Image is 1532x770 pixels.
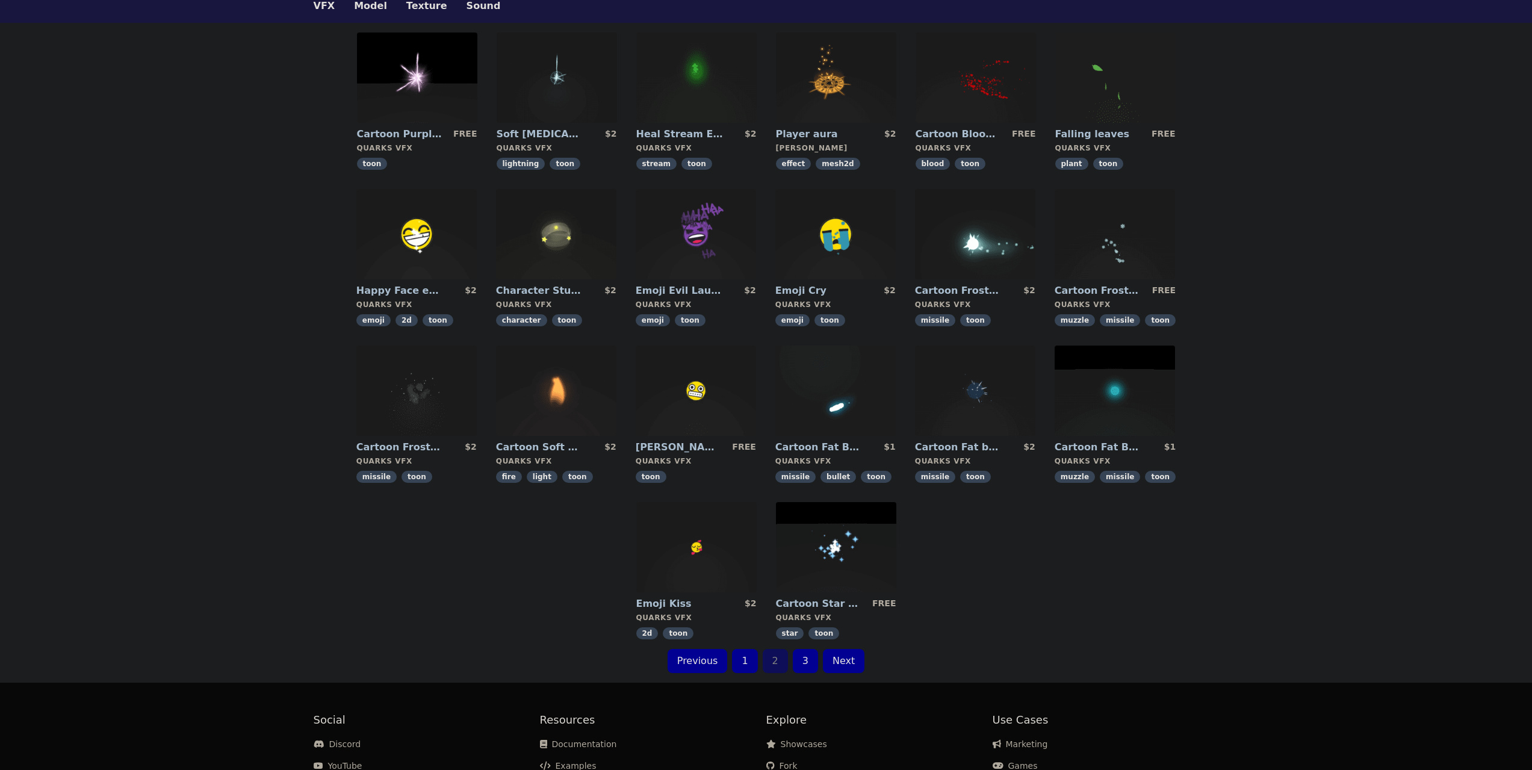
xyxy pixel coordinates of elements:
[496,284,583,297] a: Character Stun Effect
[636,284,722,297] a: Emoji Evil Laugh
[915,441,1002,454] a: Cartoon Fat bullet explosion
[732,649,757,673] a: 1
[1023,441,1035,454] div: $2
[872,597,896,610] div: FREE
[745,597,756,610] div: $2
[745,128,756,141] div: $2
[668,649,728,673] a: Previous
[395,314,418,326] span: 2d
[465,284,476,297] div: $2
[681,158,712,170] span: toon
[604,441,616,454] div: $2
[357,143,477,153] div: Quarks VFX
[356,346,477,436] img: imgAlt
[1100,314,1140,326] span: missile
[1152,284,1176,297] div: FREE
[993,739,1048,749] a: Marketing
[915,314,955,326] span: missile
[916,143,1036,153] div: Quarks VFX
[1055,189,1175,279] img: imgAlt
[1055,284,1141,297] a: Cartoon Frost Missile Muzzle Flash
[776,613,896,623] div: Quarks VFX
[1055,346,1175,436] img: imgAlt
[960,471,991,483] span: toon
[496,300,616,309] div: Quarks VFX
[1055,441,1141,454] a: Cartoon Fat Bullet Muzzle Flash
[766,712,993,728] h2: Explore
[732,441,755,454] div: FREE
[636,128,723,141] a: Heal Stream Effect
[775,456,896,466] div: Quarks VFX
[636,613,757,623] div: Quarks VFX
[1055,300,1176,309] div: Quarks VFX
[775,441,862,454] a: Cartoon Fat Bullet
[1055,33,1176,123] img: imgAlt
[496,456,616,466] div: Quarks VFX
[356,441,443,454] a: Cartoon Frost Missile Explosion
[636,471,666,483] span: toon
[465,441,476,454] div: $2
[453,128,477,141] div: FREE
[775,189,896,279] img: imgAlt
[636,300,756,309] div: Quarks VFX
[675,314,706,326] span: toon
[356,471,397,483] span: missile
[915,456,1035,466] div: Quarks VFX
[540,712,766,728] h2: Resources
[960,314,991,326] span: toon
[527,471,557,483] span: light
[884,284,895,297] div: $2
[916,128,1002,141] a: Cartoon Blood Splash
[776,502,896,592] img: imgAlt
[776,158,811,170] span: effect
[423,314,453,326] span: toon
[636,33,757,123] img: imgAlt
[497,33,617,123] img: imgAlt
[497,128,583,141] a: Soft [MEDICAL_DATA]
[636,314,670,326] span: emoji
[776,597,863,610] a: Cartoon Star field
[497,143,617,153] div: Quarks VFX
[915,346,1035,436] img: imgAlt
[636,456,756,466] div: Quarks VFX
[562,471,593,483] span: toon
[1055,128,1142,141] a: Falling leaves
[496,441,583,454] a: Cartoon Soft CandleLight
[1093,158,1124,170] span: toon
[763,649,788,673] a: 2
[314,739,361,749] a: Discord
[1152,128,1175,141] div: FREE
[402,471,432,483] span: toon
[776,627,804,639] span: star
[356,284,443,297] a: Happy Face emoji
[955,158,985,170] span: toon
[605,128,616,141] div: $2
[540,739,617,749] a: Documentation
[356,456,477,466] div: Quarks VFX
[884,128,896,141] div: $2
[636,627,659,639] span: 2d
[1055,314,1095,326] span: muzzle
[550,158,580,170] span: toon
[775,300,896,309] div: Quarks VFX
[636,158,677,170] span: stream
[744,284,755,297] div: $2
[775,314,810,326] span: emoji
[636,346,756,436] img: imgAlt
[775,284,862,297] a: Emoji Cry
[636,441,722,454] a: [PERSON_NAME]
[663,627,693,639] span: toon
[356,314,391,326] span: emoji
[915,300,1035,309] div: Quarks VFX
[1055,158,1088,170] span: plant
[496,346,616,436] img: imgAlt
[552,314,583,326] span: toon
[356,300,477,309] div: Quarks VFX
[1023,284,1035,297] div: $2
[1012,128,1035,141] div: FREE
[861,471,892,483] span: toon
[1164,441,1176,454] div: $1
[915,189,1035,279] img: imgAlt
[915,471,955,483] span: missile
[1055,143,1176,153] div: Quarks VFX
